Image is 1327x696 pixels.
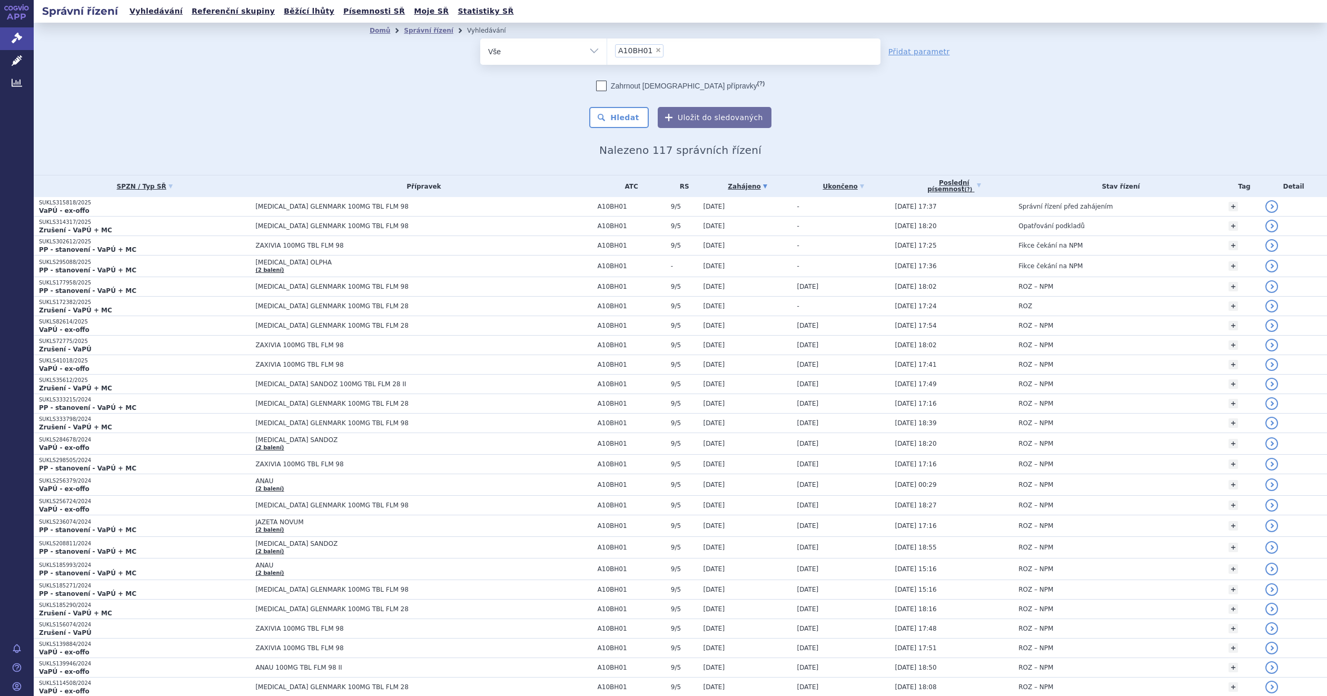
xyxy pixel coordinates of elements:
strong: VaPÚ - ex-offo [39,326,90,334]
span: ROZ – NPM [1018,565,1053,573]
span: ROZ – NPM [1018,361,1053,368]
span: Správní řízení před zahájením [1018,203,1113,210]
span: ROZ – NPM [1018,644,1053,652]
a: detail [1265,642,1278,654]
label: Zahrnout [DEMOGRAPHIC_DATA] přípravky [596,81,765,91]
p: SUKLS35612/2025 [39,377,250,384]
input: A10BH01 [667,44,672,57]
span: - [797,222,799,230]
span: - [797,242,799,249]
p: SUKLS156074/2024 [39,621,250,629]
p: SUKLS333215/2024 [39,396,250,404]
strong: VaPÚ - ex-offo [39,506,90,513]
strong: VaPÚ - ex-offo [39,485,90,493]
a: + [1229,202,1238,211]
span: A10BH01 [598,380,666,388]
span: ZAXIVIA 100MG TBL FLM 98 [255,460,519,468]
a: detail [1265,220,1278,232]
span: [DATE] [797,605,819,613]
a: detail [1265,458,1278,470]
p: SUKLS41018/2025 [39,357,250,365]
span: [DATE] [704,222,725,230]
a: Domů [370,27,390,34]
span: [DATE] 15:16 [895,586,937,593]
span: [DATE] 17:41 [895,361,937,368]
a: + [1229,543,1238,552]
span: 9/5 [671,522,698,530]
span: [DATE] 17:49 [895,380,937,388]
a: + [1229,564,1238,574]
a: (2 balení) [255,527,284,533]
strong: PP - stanovení - VaPÚ + MC [39,526,136,534]
span: 9/5 [671,400,698,407]
a: Přidat parametr [888,46,950,57]
span: 9/5 [671,302,698,310]
p: SUKLS314317/2025 [39,219,250,226]
span: ROZ – NPM [1018,481,1053,488]
span: [DATE] [704,664,725,671]
a: + [1229,624,1238,633]
span: 9/5 [671,460,698,468]
span: [DATE] [704,361,725,368]
span: [DATE] 17:16 [895,460,937,468]
span: [DATE] [797,400,819,407]
span: [DATE] [704,380,725,388]
span: 9/5 [671,502,698,509]
span: [DATE] [797,565,819,573]
p: SUKLS139884/2024 [39,641,250,648]
span: [DATE] [704,605,725,613]
span: [DATE] [704,400,725,407]
span: [DATE] 18:27 [895,502,937,509]
span: [DATE] [797,341,819,349]
span: [MEDICAL_DATA] GLENMARK 100MG TBL FLM 98 [255,419,519,427]
span: A10BH01 [598,283,666,290]
span: [DATE] [797,361,819,368]
span: A10BH01 [598,522,666,530]
span: A10BH01 [598,460,666,468]
span: [DATE] 17:36 [895,262,937,270]
a: + [1229,301,1238,311]
a: + [1229,521,1238,531]
span: ANAU [255,477,519,485]
abbr: (?) [964,187,972,193]
a: + [1229,604,1238,614]
span: [DATE] [704,625,725,632]
span: A10BH01 [618,47,652,54]
span: [MEDICAL_DATA] GLENMARK 100MG TBL FLM 98 [255,586,519,593]
a: detail [1265,499,1278,512]
p: SUKLS208811/2024 [39,540,250,547]
span: [MEDICAL_DATA] GLENMARK 100MG TBL FLM 28 [255,302,519,310]
span: 9/5 [671,283,698,290]
span: 9/5 [671,586,698,593]
span: [MEDICAL_DATA] GLENMARK 100MG TBL FLM 98 [255,222,519,230]
strong: Zrušení - VaPÚ + MC [39,424,112,431]
span: [DATE] 18:20 [895,222,937,230]
span: [MEDICAL_DATA] GLENMARK 100MG TBL FLM 98 [255,203,519,210]
span: [DATE] [797,664,819,671]
a: detail [1265,339,1278,351]
a: + [1229,321,1238,330]
a: detail [1265,622,1278,635]
span: [DATE] [797,419,819,427]
span: A10BH01 [598,242,666,249]
span: [DATE] [797,644,819,652]
span: [DATE] [704,502,725,509]
a: + [1229,663,1238,672]
span: A10BH01 [598,481,666,488]
span: [DATE] [797,283,819,290]
li: Vyhledávání [467,23,520,38]
a: + [1229,480,1238,489]
a: + [1229,585,1238,594]
span: [DATE] [797,322,819,329]
span: 9/5 [671,222,698,230]
span: ROZ – NPM [1018,440,1053,447]
span: [DATE] [797,380,819,388]
span: [DATE] [704,419,725,427]
abbr: (?) [757,80,765,87]
button: Uložit do sledovaných [658,107,771,128]
a: detail [1265,200,1278,213]
span: 9/5 [671,664,698,671]
th: Detail [1260,175,1327,197]
span: ZAXIVIA 100MG TBL FLM 98 [255,341,519,349]
span: A10BH01 [598,341,666,349]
